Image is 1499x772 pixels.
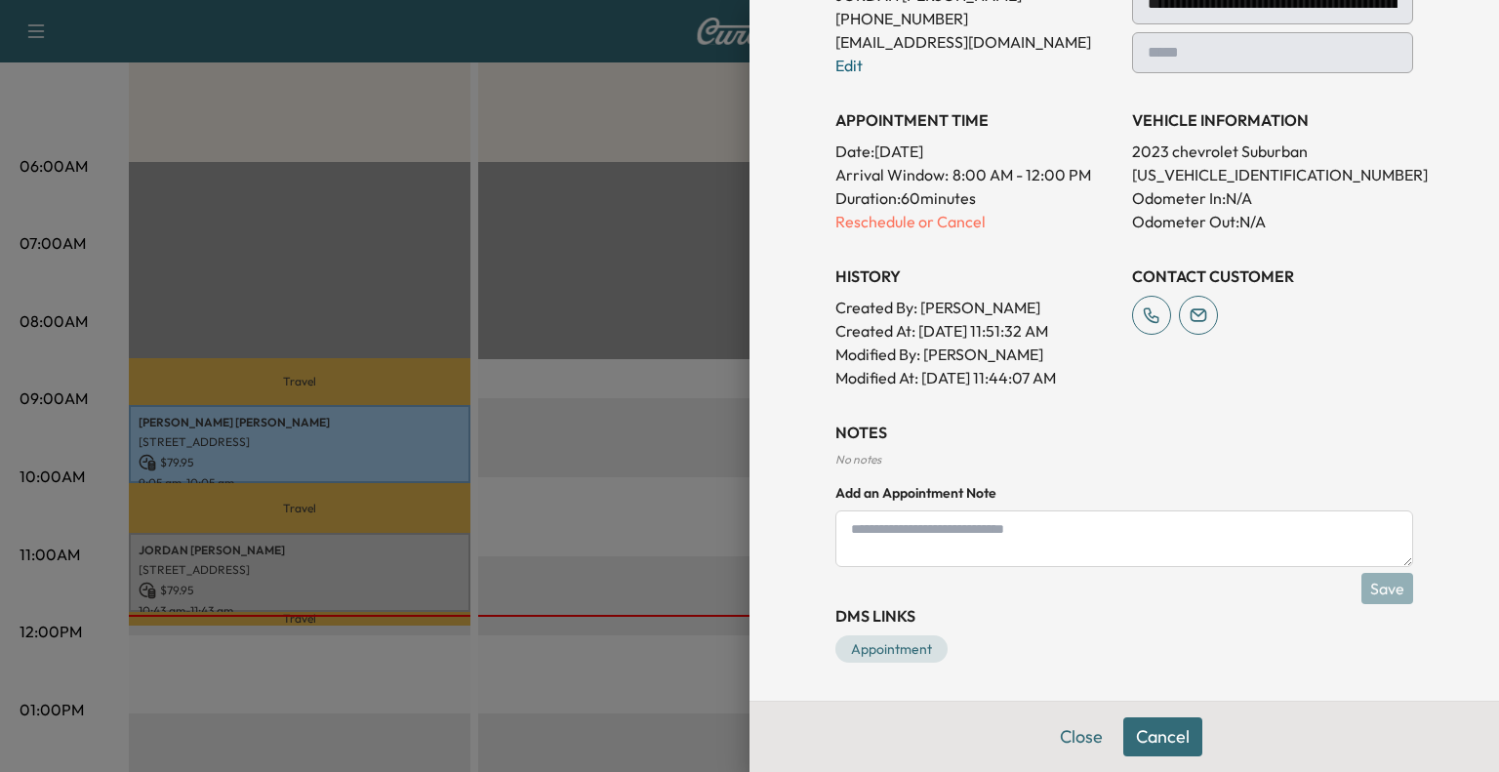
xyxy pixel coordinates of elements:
p: Modified At : [DATE] 11:44:07 AM [835,366,1116,389]
button: Cancel [1123,717,1202,756]
p: Duration: 60 minutes [835,186,1116,210]
h3: VEHICLE INFORMATION [1132,108,1413,132]
p: [US_VEHICLE_IDENTIFICATION_NUMBER] [1132,163,1413,186]
p: Created At : [DATE] 11:51:32 AM [835,319,1116,343]
p: Created By : [PERSON_NAME] [835,296,1116,319]
div: No notes [835,452,1413,467]
p: 2023 chevrolet Suburban [1132,140,1413,163]
p: [PHONE_NUMBER] [835,7,1116,30]
button: Close [1047,717,1115,756]
p: Odometer Out: N/A [1132,210,1413,233]
p: Odometer In: N/A [1132,186,1413,210]
h3: NOTES [835,421,1413,444]
p: [EMAIL_ADDRESS][DOMAIN_NAME] [835,30,1116,54]
p: Arrival Window: [835,163,1116,186]
h4: Add an Appointment Note [835,483,1413,503]
span: 8:00 AM - 12:00 PM [952,163,1091,186]
h3: CONTACT CUSTOMER [1132,264,1413,288]
p: Reschedule or Cancel [835,210,1116,233]
h3: History [835,264,1116,288]
p: Modified By : [PERSON_NAME] [835,343,1116,366]
a: Appointment [835,635,948,663]
p: Date: [DATE] [835,140,1116,163]
h3: DMS Links [835,604,1413,628]
a: Edit [835,56,863,75]
h3: APPOINTMENT TIME [835,108,1116,132]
